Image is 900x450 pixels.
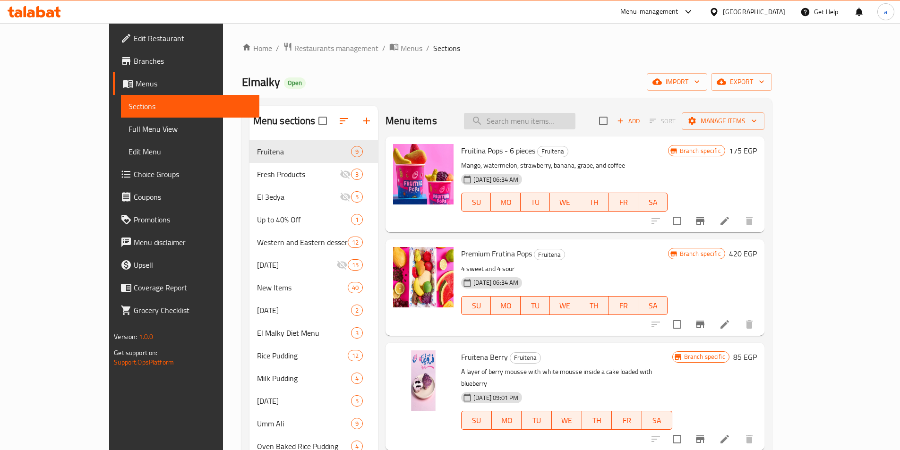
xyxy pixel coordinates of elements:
[613,114,643,128] span: Add item
[386,114,437,128] h2: Menu items
[121,140,259,163] a: Edit Menu
[257,305,351,316] span: [DATE]
[495,299,516,313] span: MO
[491,193,520,212] button: MO
[249,231,378,254] div: Western and Eastern desserts12
[129,146,252,157] span: Edit Menu
[351,169,363,180] div: items
[257,395,351,407] div: Ashura
[257,169,340,180] span: Fresh Products
[351,327,363,339] div: items
[257,350,348,361] span: Rice Pudding
[393,144,454,204] img: Fruitina Pops - 6 pieces
[351,329,362,338] span: 3
[257,327,351,339] div: El Malky Diet Menu
[113,299,259,322] a: Grocery Checklist
[348,350,363,361] div: items
[492,411,522,430] button: MO
[461,350,508,364] span: Fruitena Berry
[257,259,336,271] span: [DATE]
[253,114,316,128] h2: Menu sections
[461,366,672,390] p: A layer of berry mousse with white mousse inside a cake loaded with blueberry
[461,411,492,430] button: SU
[534,249,565,260] span: Fruitena
[340,191,351,203] svg: Inactive section
[113,254,259,276] a: Upsell
[554,299,575,313] span: WE
[134,305,252,316] span: Grocery Checklist
[638,193,668,212] button: SA
[537,146,568,157] div: Fruitena
[136,78,252,89] span: Menus
[249,412,378,435] div: Umm Ali9
[465,195,487,209] span: SU
[719,215,730,227] a: Edit menu item
[521,296,550,315] button: TU
[249,390,378,412] div: [DATE]5
[355,110,378,132] button: Add section
[348,259,363,271] div: items
[550,296,579,315] button: WE
[643,114,682,128] span: Select section first
[257,395,351,407] span: [DATE]
[249,254,378,276] div: [DATE]15
[491,296,520,315] button: MO
[129,123,252,135] span: Full Menu View
[129,101,252,112] span: Sections
[689,210,711,232] button: Branch-specific-item
[613,114,643,128] button: Add
[249,163,378,186] div: Fresh Products3
[139,331,154,343] span: 1.0.0
[389,42,422,54] a: Menus
[351,214,363,225] div: items
[348,261,362,270] span: 15
[351,418,363,429] div: items
[284,77,306,89] div: Open
[401,42,422,54] span: Menus
[465,299,487,313] span: SU
[134,55,252,67] span: Branches
[461,246,532,261] span: Premium Frutina Pops
[586,414,609,427] span: TH
[461,160,668,171] p: Mango, watermelon, strawberry, banana, grape, and coffee
[249,186,378,208] div: El 3edya5
[249,208,378,231] div: Up to 40% Off1
[257,282,348,293] span: New Items
[613,299,634,313] span: FR
[556,414,578,427] span: WE
[723,7,785,17] div: [GEOGRAPHIC_DATA]
[719,319,730,330] a: Edit menu item
[257,418,351,429] div: Umm Ali
[495,195,516,209] span: MO
[134,33,252,44] span: Edit Restaurant
[257,214,351,225] span: Up to 40% Off
[257,373,351,384] span: Milk Pudding
[257,146,351,157] span: Fruitena
[461,193,491,212] button: SU
[642,299,664,313] span: SA
[351,306,362,315] span: 2
[351,419,362,428] span: 9
[465,414,488,427] span: SU
[616,414,638,427] span: FR
[470,175,522,184] span: [DATE] 06:34 AM
[733,350,757,364] h6: 85 EGP
[620,6,678,17] div: Menu-management
[113,186,259,208] a: Coupons
[719,433,730,445] a: Edit menu item
[729,144,757,157] h6: 175 EGP
[257,237,348,248] span: Western and Eastern desserts
[729,247,757,260] h6: 420 EGP
[348,237,363,248] div: items
[393,350,454,411] img: Fruitena Berry
[510,352,540,363] span: Fruitena
[609,193,638,212] button: FR
[113,50,259,72] a: Branches
[638,296,668,315] button: SA
[676,249,725,258] span: Branch specific
[470,393,522,402] span: [DATE] 09:01 PM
